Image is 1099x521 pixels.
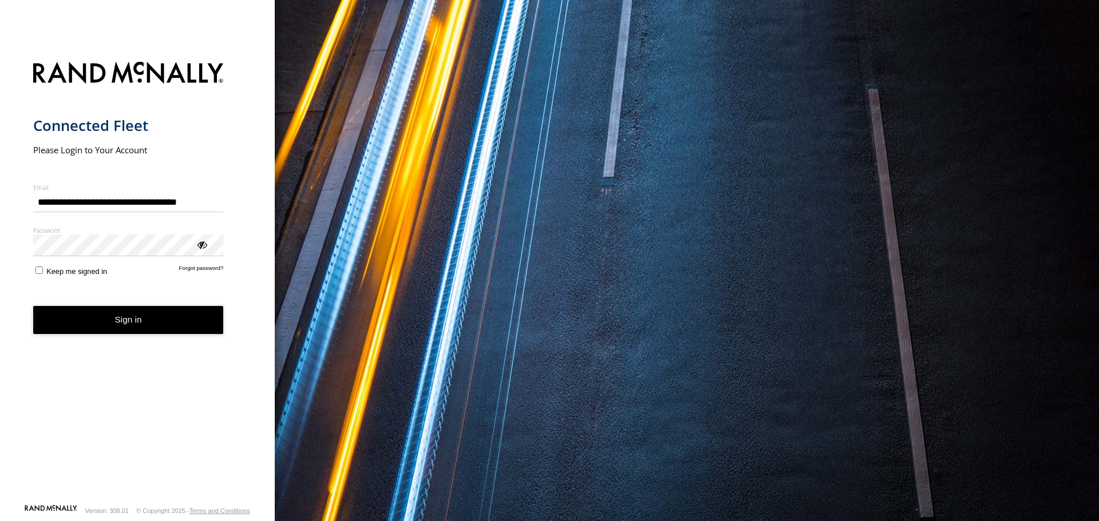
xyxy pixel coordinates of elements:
[33,306,224,334] button: Sign in
[33,116,224,135] h1: Connected Fleet
[33,59,224,89] img: Rand McNally
[33,183,224,192] label: Email
[46,267,107,276] span: Keep me signed in
[189,507,250,514] a: Terms and Conditions
[35,267,43,274] input: Keep me signed in
[33,55,242,504] form: main
[25,505,77,516] a: Visit our Website
[136,507,250,514] div: © Copyright 2025 -
[196,238,207,250] div: ViewPassword
[33,144,224,156] h2: Please Login to Your Account
[33,226,224,234] label: Password
[179,265,224,276] a: Forgot password?
[85,507,129,514] div: Version: 308.01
